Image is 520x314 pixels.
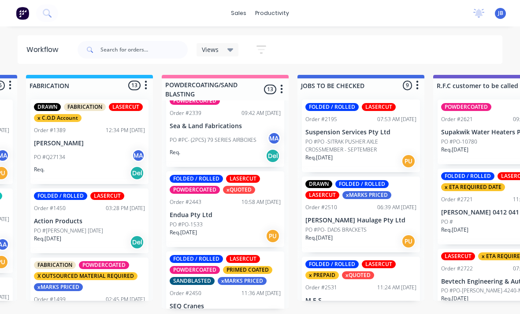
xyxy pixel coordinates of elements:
[106,296,145,303] div: 02:45 PM [DATE]
[305,271,339,279] div: x PREPAID
[305,226,367,234] p: PO #PO- DADS BRACKETS
[106,126,145,134] div: 12:34 PM [DATE]
[170,229,197,236] p: Req. [DATE]
[342,191,391,199] div: xMARKS PRICED
[34,272,137,280] div: X OUTSOURCED MATERIAL REQUIRED
[302,177,420,252] div: DRAWNFOLDED / ROLLEDLASERCUTxMARKS PRICEDOrder #251006:39 AM [DATE][PERSON_NAME] Haulage Pty LtdP...
[305,234,333,242] p: Req. [DATE]
[170,303,281,310] p: SEQ Cranes
[30,100,149,184] div: DRAWNFABRICATIONLASERCUTx C.O.D AccountOrder #138912:34 PM [DATE][PERSON_NAME]PO #Q27134MAReq.Del
[498,9,503,17] span: JB
[170,277,215,285] div: SANDBLASTED
[441,183,505,191] div: x ETA REQUIRED DATE
[441,252,475,260] div: LASERCUT
[170,221,203,229] p: PO #PO-1533
[34,114,82,122] div: x C.O.D Account
[166,171,284,247] div: FOLDED / ROLLEDLASERCUTPOWDERCOATEDxQUOTEDOrder #244310:58 AM [DATE]Endua Pty LtdPO #PO-1533Req.[...
[34,126,66,134] div: Order #1389
[335,180,389,188] div: FOLDED / ROLLED
[170,136,256,144] p: PO #PC- (2PCS) 79 SERIES AIRBOXES
[401,234,416,248] div: PU
[377,284,416,292] div: 11:24 AM [DATE]
[266,229,280,243] div: PU
[34,218,145,225] p: Action Products
[34,140,145,147] p: [PERSON_NAME]
[130,235,144,249] div: Del
[34,192,87,200] div: FOLDED / ROLLED
[166,93,284,167] div: POWDERCOATEDOrder #233909:42 AM [DATE]Sea & Land FabricationsPO #PC- (2PCS) 79 SERIES AIRBOXESMAR...
[305,115,337,123] div: Order #2195
[305,191,339,199] div: LASERCUT
[305,103,359,111] div: FOLDED / ROLLED
[305,203,337,211] div: Order #2510
[223,186,255,194] div: xQUOTED
[305,217,416,224] p: [PERSON_NAME] Haulage Pty Ltd
[170,122,281,130] p: Sea & Land Fabrications
[109,103,143,111] div: LASERCUT
[377,115,416,123] div: 07:53 AM [DATE]
[441,146,468,154] p: Req. [DATE]
[34,227,103,235] p: PO #[PERSON_NAME] [DATE]
[26,44,63,55] div: Workflow
[170,266,220,274] div: POWDERCOATED
[241,109,281,117] div: 09:42 AM [DATE]
[441,226,468,234] p: Req. [DATE]
[106,204,145,212] div: 03:28 PM [DATE]
[170,148,180,156] p: Req.
[202,45,219,54] span: Views
[170,211,281,219] p: Endua Pty Ltd
[30,188,149,253] div: FOLDED / ROLLEDLASERCUTOrder #145003:28 PM [DATE]Action ProductsPO #[PERSON_NAME] [DATE]Req.[DATE...
[100,41,188,59] input: Search for orders...
[170,109,201,117] div: Order #2339
[362,260,396,268] div: LASERCUT
[241,198,281,206] div: 10:58 AM [DATE]
[362,103,396,111] div: LASERCUT
[266,149,280,163] div: Del
[170,186,220,194] div: POWDERCOATED
[64,103,106,111] div: FABRICATION
[34,261,76,269] div: FABRICATION
[251,7,293,20] div: productivity
[377,203,416,211] div: 06:39 AM [DATE]
[441,218,453,226] p: PO #
[441,115,473,123] div: Order #2621
[34,166,45,174] p: Req.
[305,129,416,136] p: Suspension Services Pty Ltd
[170,97,220,105] div: POWDERCOATED
[170,289,201,297] div: Order #2450
[34,235,61,243] p: Req. [DATE]
[34,103,61,111] div: DRAWN
[226,255,260,263] div: LASERCUT
[441,103,491,111] div: POWDERCOATED
[79,261,129,269] div: POWDERCOATED
[305,180,332,188] div: DRAWN
[342,271,374,279] div: xQUOTED
[305,260,359,268] div: FOLDED / ROLLED
[305,154,333,162] p: Req. [DATE]
[170,175,223,183] div: FOLDED / ROLLED
[218,277,267,285] div: xMARKS PRICED
[132,149,145,162] div: MA
[34,296,66,303] div: Order #1499
[130,166,144,180] div: Del
[34,153,65,161] p: PO #Q27134
[441,265,473,273] div: Order #2722
[305,297,416,304] p: M.E.S
[441,138,477,146] p: PO #PO-10780
[267,132,281,145] div: MA
[16,7,29,20] img: Factory
[34,283,83,291] div: xMARKS PRICED
[441,196,473,203] div: Order #2721
[441,295,468,303] p: Req. [DATE]
[170,255,223,263] div: FOLDED / ROLLED
[441,172,494,180] div: FOLDED / ROLLED
[226,175,260,183] div: LASERCUT
[223,266,272,274] div: PRIMED COATED
[34,204,66,212] div: Order #1450
[401,154,416,168] div: PU
[241,289,281,297] div: 11:36 AM [DATE]
[302,100,420,172] div: FOLDED / ROLLEDLASERCUTOrder #219507:53 AM [DATE]Suspension Services Pty LtdPO #PO -SITRAK PUSHER...
[305,284,337,292] div: Order #2531
[305,138,416,154] p: PO #PO -SITRAK PUSHER AXLE CROSSMEMBER - SEPTEMBER
[90,192,124,200] div: LASERCUT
